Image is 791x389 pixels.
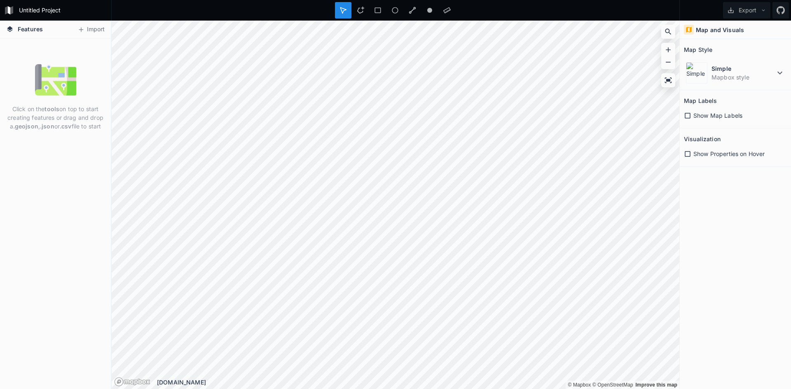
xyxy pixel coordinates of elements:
[711,64,775,73] dt: Simple
[157,378,679,387] div: [DOMAIN_NAME]
[693,111,742,120] span: Show Map Labels
[60,123,72,130] strong: .csv
[686,62,707,84] img: Simple
[6,105,105,130] p: Click on the on top to start creating features or drag and drop a , or file to start
[693,149,765,158] span: Show Properties on Hover
[684,43,712,56] h2: Map Style
[40,123,54,130] strong: .json
[635,382,677,388] a: Map feedback
[35,59,76,100] img: empty
[592,382,633,388] a: OpenStreetMap
[13,123,38,130] strong: .geojson
[73,23,109,36] button: Import
[568,382,591,388] a: Mapbox
[44,105,59,112] strong: tools
[723,2,770,19] button: Export
[696,26,744,34] h4: Map and Visuals
[684,133,721,145] h2: Visualization
[711,73,775,82] dd: Mapbox style
[114,377,150,387] a: Mapbox logo
[684,94,717,107] h2: Map Labels
[18,25,43,33] span: Features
